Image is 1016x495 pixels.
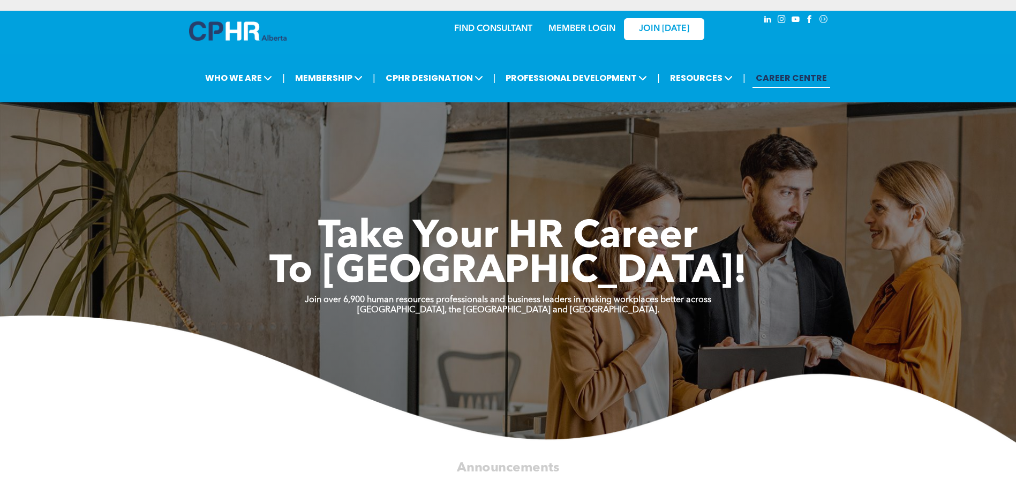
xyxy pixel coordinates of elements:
img: A blue and white logo for cp alberta [189,21,287,41]
strong: [GEOGRAPHIC_DATA], the [GEOGRAPHIC_DATA] and [GEOGRAPHIC_DATA]. [357,306,659,314]
span: Take Your HR Career [318,218,698,257]
span: RESOURCES [667,68,736,88]
a: instagram [776,13,788,28]
a: facebook [804,13,816,28]
span: JOIN [DATE] [639,24,689,34]
a: FIND CONSULTANT [454,25,532,33]
span: CPHR DESIGNATION [382,68,486,88]
li: | [743,67,746,89]
strong: Join over 6,900 human resources professionals and business leaders in making workplaces better ac... [305,296,711,304]
li: | [373,67,375,89]
a: CAREER CENTRE [752,68,830,88]
li: | [282,67,285,89]
span: PROFESSIONAL DEVELOPMENT [502,68,650,88]
a: MEMBER LOGIN [548,25,615,33]
span: Announcements [457,461,559,474]
li: | [493,67,496,89]
a: JOIN [DATE] [624,18,704,40]
a: Social network [818,13,830,28]
a: linkedin [762,13,774,28]
span: MEMBERSHIP [292,68,366,88]
li: | [657,67,660,89]
span: WHO WE ARE [202,68,275,88]
span: To [GEOGRAPHIC_DATA]! [269,253,747,291]
a: youtube [790,13,802,28]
